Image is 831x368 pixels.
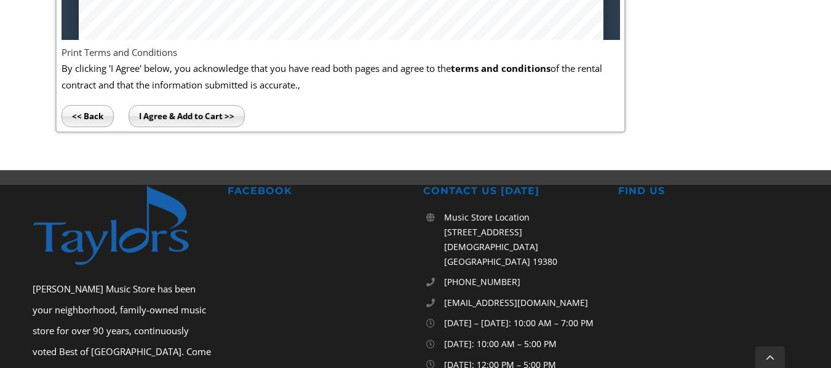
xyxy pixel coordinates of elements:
input: Page [102,2,135,16]
b: terms and conditions [451,62,551,74]
p: Music Store Location [STREET_ADDRESS][DEMOGRAPHIC_DATA] [GEOGRAPHIC_DATA] 19380 [444,210,603,268]
h2: CONTACT US [DATE] [423,185,603,198]
span: of 2 [135,3,154,17]
a: [EMAIL_ADDRESS][DOMAIN_NAME] [444,296,603,310]
h2: FACEBOOK [228,185,408,198]
p: [DATE]: 10:00 AM – 5:00 PM [444,337,603,351]
img: footer-logo [33,185,213,266]
span: [EMAIL_ADDRESS][DOMAIN_NAME] [444,297,588,308]
h2: FIND US [618,185,798,198]
select: Zoom [263,3,350,16]
input: << Back [62,105,114,127]
a: [PHONE_NUMBER] [444,275,603,289]
p: By clicking 'I Agree' below, you acknowledge that you have read both pages and agree to the of th... [62,60,620,93]
input: I Agree & Add to Cart >> [129,105,245,127]
a: Print Terms and Conditions [62,46,177,58]
p: [DATE] – [DATE]: 10:00 AM – 7:00 PM [444,316,603,331]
